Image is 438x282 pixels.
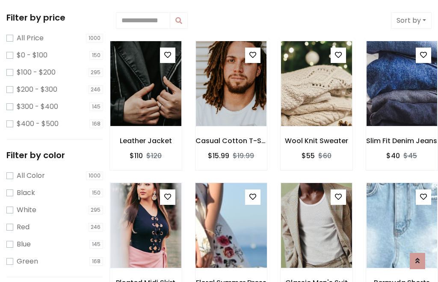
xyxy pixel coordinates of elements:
h6: Slim Fit Denim Jeans [366,137,438,145]
label: Red [17,222,30,232]
span: 150 [89,51,103,60]
label: Green [17,256,38,267]
del: $120 [146,151,162,161]
span: 246 [88,223,103,231]
label: Blue [17,239,31,249]
button: Sort by [391,12,432,29]
h6: $40 [386,152,400,160]
h5: Filter by price [6,12,103,23]
del: $45 [403,151,417,161]
span: 145 [89,102,103,111]
del: $19.99 [233,151,254,161]
label: $200 - $300 [17,84,57,95]
label: All Color [17,171,45,181]
h6: $110 [130,152,143,160]
span: 295 [88,206,103,214]
span: 1000 [86,171,103,180]
label: White [17,205,36,215]
h6: Wool Knit Sweater [281,137,352,145]
span: 168 [89,257,103,266]
label: $0 - $100 [17,50,47,60]
label: $100 - $200 [17,67,56,78]
h6: $55 [302,152,315,160]
del: $60 [318,151,331,161]
h6: $15.99 [208,152,229,160]
span: 1000 [86,34,103,42]
span: 246 [88,85,103,94]
label: Black [17,188,35,198]
span: 145 [89,240,103,249]
span: 168 [89,120,103,128]
span: 295 [88,68,103,77]
label: $300 - $400 [17,102,58,112]
label: All Price [17,33,44,43]
h5: Filter by color [6,150,103,160]
h6: Leather Jacket [110,137,182,145]
label: $400 - $500 [17,119,59,129]
h6: Casual Cotton T-Shirt [195,137,267,145]
span: 150 [89,189,103,197]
